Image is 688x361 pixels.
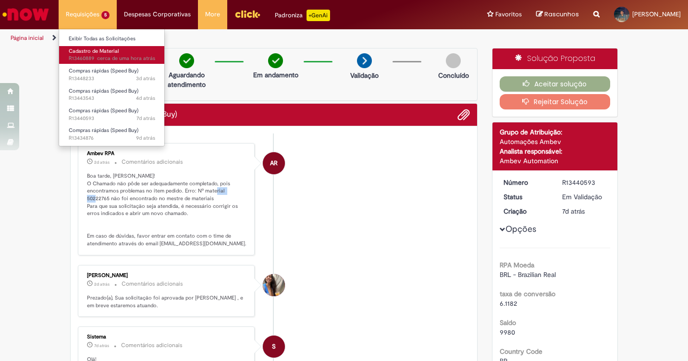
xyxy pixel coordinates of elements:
span: R13434876 [69,134,155,142]
p: Prezado(a), Sua solicitação foi aprovada por [PERSON_NAME] , e em breve estaremos atuando. [87,294,247,309]
span: Rascunhos [544,10,579,19]
span: 9d atrás [136,134,155,142]
p: Validação [350,71,379,80]
span: Compras rápidas (Speed Buy) [69,107,138,114]
div: Padroniza [275,10,330,21]
span: S [272,335,276,358]
ul: Requisições [59,29,165,146]
time: 22/08/2025 15:52:49 [562,207,585,216]
small: Comentários adicionais [121,341,183,349]
div: Sistema [87,334,247,340]
time: 21/08/2025 09:23:22 [136,134,155,142]
time: 27/08/2025 15:45:12 [94,159,110,165]
dt: Status [496,192,555,202]
b: Country Code [500,347,542,356]
p: +GenAi [307,10,330,21]
span: R13448233 [69,75,155,83]
div: Em Validação [562,192,607,202]
span: AR [270,152,278,175]
div: Camila Rodrigues Chaves Nogueira [263,274,285,296]
img: check-circle-green.png [268,53,283,68]
a: Aberto R13440593 : Compras rápidas (Speed Buy) [59,106,165,123]
span: 2d atrás [94,159,110,165]
span: Compras rápidas (Speed Buy) [69,127,138,134]
span: 3d atrás [136,75,155,82]
span: 7d atrás [94,343,109,349]
span: Favoritos [495,10,522,19]
div: [PERSON_NAME] [87,273,247,278]
small: Comentários adicionais [122,158,183,166]
b: taxa de conversão [500,289,555,298]
div: Solução Proposta [492,48,618,69]
img: click_logo_yellow_360x200.png [234,7,260,21]
button: Aceitar solução [500,76,611,92]
div: R13440593 [562,178,607,187]
span: Requisições [66,10,99,19]
span: Despesas Corporativas [124,10,191,19]
dt: Criação [496,206,555,216]
a: Aberto R13460889 : Cadastro de Material [59,46,165,64]
button: Adicionar anexos [457,108,470,121]
time: 22/08/2025 15:53:02 [94,343,109,349]
span: [PERSON_NAME] [632,10,681,18]
div: Grupo de Atribuição: [500,127,611,137]
button: Rejeitar Solução [500,94,611,109]
a: Exibir Todas as Solicitações [59,34,165,44]
div: Analista responsável: [500,146,611,156]
p: Boa tarde, [PERSON_NAME]! O Chamado não pôde ser adequadamente completado, pois encontramos probl... [87,172,247,248]
time: 22/08/2025 15:52:50 [136,115,155,122]
time: 25/08/2025 10:53:18 [136,95,155,102]
p: Aguardando atendimento [163,70,210,89]
span: 4d atrás [136,95,155,102]
div: Ambev RPA [263,152,285,174]
div: System [263,336,285,358]
div: 22/08/2025 15:52:49 [562,206,607,216]
img: img-circle-grey.png [446,53,461,68]
span: R13460889 [69,55,155,62]
div: Ambev RPA [87,151,247,156]
span: Cadastro de Material [69,48,119,55]
time: 29/08/2025 08:58:14 [97,55,155,62]
span: 2d atrás [94,281,110,287]
small: Comentários adicionais [122,280,183,288]
span: cerca de uma hora atrás [97,55,155,62]
span: Compras rápidas (Speed Buy) [69,67,138,74]
time: 27/08/2025 10:57:36 [94,281,110,287]
a: Aberto R13448233 : Compras rápidas (Speed Buy) [59,66,165,84]
b: Saldo [500,318,516,327]
span: 6.1182 [500,299,517,308]
dt: Número [496,178,555,187]
b: RPA Moeda [500,261,534,269]
span: R13440593 [69,115,155,122]
p: Em andamento [253,70,298,80]
span: 7d atrás [562,207,585,216]
span: Compras rápidas (Speed Buy) [69,87,138,95]
a: Rascunhos [536,10,579,19]
p: Concluído [438,71,469,80]
a: Aberto R13434876 : Compras rápidas (Speed Buy) [59,125,165,143]
span: 5 [101,11,110,19]
div: Automações Ambev [500,137,611,146]
div: Ambev Automation [500,156,611,166]
span: BRL - Brazilian Real [500,270,556,279]
ul: Trilhas de página [7,29,452,47]
img: arrow-next.png [357,53,372,68]
span: 7d atrás [136,115,155,122]
img: check-circle-green.png [179,53,194,68]
time: 26/08/2025 13:01:50 [136,75,155,82]
span: More [205,10,220,19]
a: Aberto R13443543 : Compras rápidas (Speed Buy) [59,86,165,104]
img: ServiceNow [1,5,50,24]
span: R13443543 [69,95,155,102]
span: 9980 [500,328,515,337]
a: Página inicial [11,34,44,42]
